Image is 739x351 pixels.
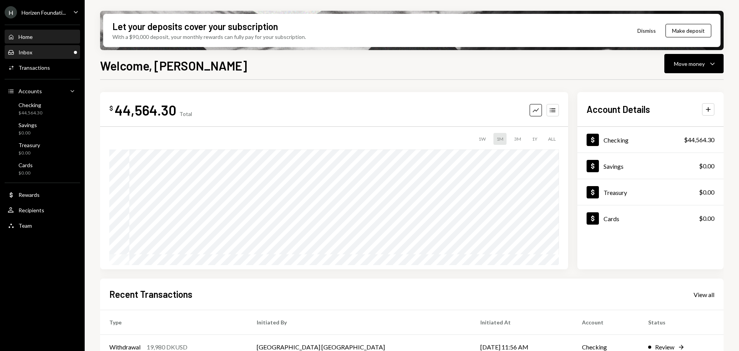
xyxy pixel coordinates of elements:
div: With a $90,000 deposit, your monthly rewards can fully pay for your subscription. [112,33,306,41]
th: Initiated At [471,310,573,335]
a: View all [694,290,714,299]
th: Status [639,310,724,335]
div: View all [694,291,714,299]
a: Cards$0.00 [577,205,724,231]
h1: Welcome, [PERSON_NAME] [100,58,247,73]
div: 44,564.30 [115,101,176,119]
a: Checking$44,564.30 [577,127,724,153]
div: $0.00 [699,161,714,171]
th: Type [100,310,247,335]
div: Accounts [18,88,42,94]
a: Home [5,30,80,44]
button: Move money [664,54,724,73]
a: Savings$0.00 [5,119,80,138]
th: Account [573,310,639,335]
a: Treasury$0.00 [577,179,724,205]
div: 1W [475,133,489,145]
div: 1Y [529,133,540,145]
div: Horizen Foundati... [22,9,66,16]
div: Treasury [18,142,40,148]
div: Recipients [18,207,44,213]
a: Cards$0.00 [5,160,80,178]
div: Checking [604,136,629,144]
div: Treasury [604,189,627,196]
div: 3M [511,133,524,145]
div: Cards [604,215,619,222]
div: Home [18,34,33,40]
a: Recipients [5,203,80,217]
div: Let your deposits cover your subscription [112,20,278,33]
div: $0.00 [18,130,37,136]
div: $44,564.30 [684,135,714,144]
div: $0.00 [18,150,40,156]
div: ALL [545,133,559,145]
th: Initiated By [247,310,471,335]
div: Team [18,222,32,229]
div: $0.00 [699,188,714,197]
a: Savings$0.00 [577,153,724,179]
div: Transactions [18,64,50,71]
div: Move money [674,60,705,68]
a: Treasury$0.00 [5,139,80,158]
div: $0.00 [699,214,714,223]
a: Team [5,218,80,232]
a: Rewards [5,188,80,202]
button: Dismiss [628,22,665,40]
button: Make deposit [665,24,711,37]
h2: Recent Transactions [109,288,192,301]
div: Checking [18,102,42,108]
div: Savings [604,163,624,170]
div: $ [109,104,113,112]
a: Transactions [5,60,80,74]
div: $0.00 [18,170,33,176]
a: Accounts [5,84,80,98]
div: Cards [18,162,33,168]
a: Checking$44,564.30 [5,99,80,118]
a: Inbox [5,45,80,59]
div: $44,564.30 [18,110,42,116]
div: Inbox [18,49,32,55]
div: H [5,6,17,18]
div: Total [179,111,192,117]
h2: Account Details [587,103,650,116]
div: Savings [18,122,37,128]
div: 1M [493,133,507,145]
div: Rewards [18,191,40,198]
